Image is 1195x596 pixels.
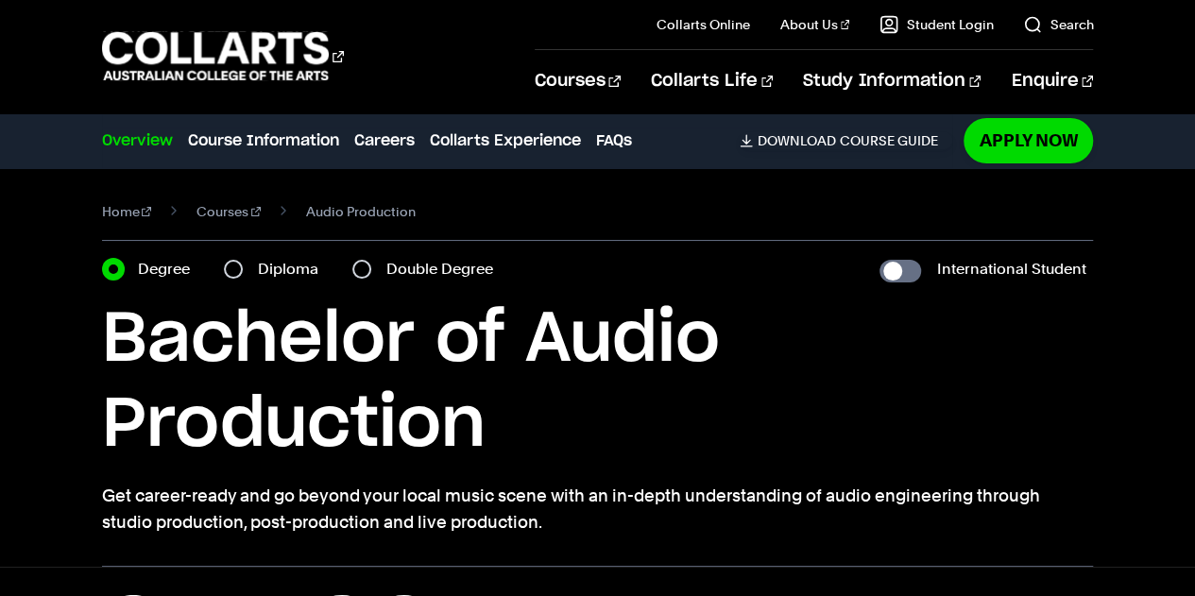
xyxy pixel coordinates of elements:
[102,129,173,152] a: Overview
[740,132,952,149] a: DownloadCourse Guide
[535,50,621,112] a: Courses
[138,256,201,282] label: Degree
[102,29,344,83] div: Go to homepage
[936,256,1085,282] label: International Student
[102,483,1094,536] p: Get career-ready and go beyond your local music scene with an in-depth understanding of audio eng...
[1023,15,1093,34] a: Search
[258,256,330,282] label: Diploma
[1011,50,1093,112] a: Enquire
[386,256,504,282] label: Double Degree
[188,129,339,152] a: Course Information
[757,132,835,149] span: Download
[803,50,981,112] a: Study Information
[306,198,416,225] span: Audio Production
[102,198,152,225] a: Home
[651,50,773,112] a: Collarts Life
[196,198,261,225] a: Courses
[879,15,993,34] a: Student Login
[657,15,750,34] a: Collarts Online
[964,118,1093,162] a: Apply Now
[430,129,581,152] a: Collarts Experience
[780,15,850,34] a: About Us
[102,298,1094,468] h1: Bachelor of Audio Production
[596,129,632,152] a: FAQs
[354,129,415,152] a: Careers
